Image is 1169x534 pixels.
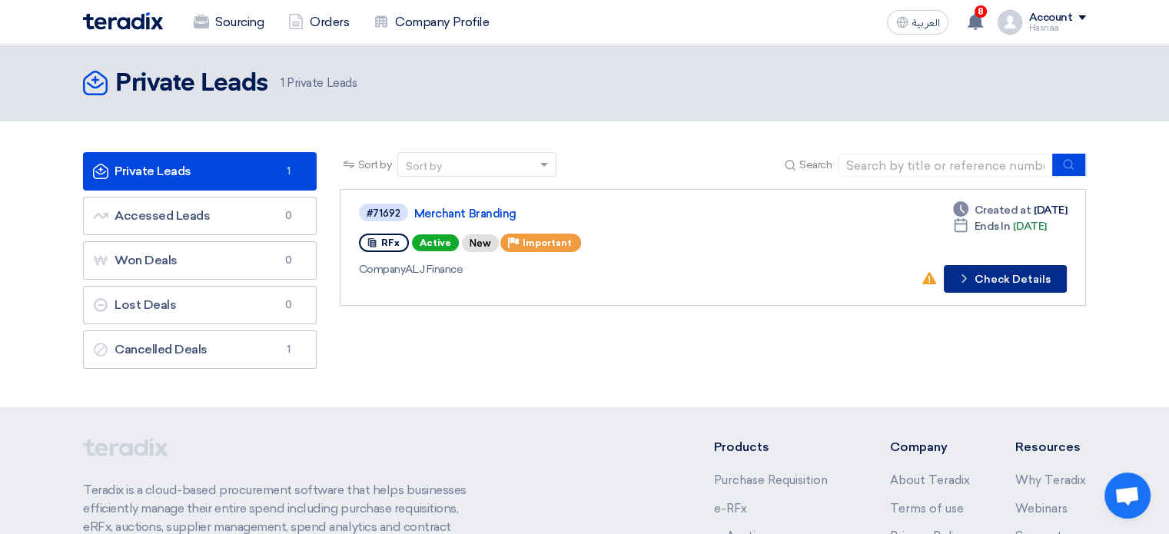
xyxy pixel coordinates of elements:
span: Important [523,237,572,248]
span: Ends In [975,218,1011,234]
div: [DATE] [953,202,1067,218]
span: Created at [975,202,1031,218]
a: Private Leads1 [83,152,317,191]
span: Sort by [358,157,392,173]
span: Active [412,234,459,251]
li: Company [889,438,969,456]
a: Terms of use [889,502,963,516]
span: 0 [279,253,297,268]
a: Why Teradix [1015,473,1086,487]
div: Account [1028,12,1072,25]
span: Private Leads [281,75,357,92]
span: العربية [912,18,939,28]
a: Webinars [1015,502,1068,516]
input: Search by title or reference number [838,154,1053,177]
a: Won Deals0 [83,241,317,280]
div: #71692 [367,208,400,218]
a: Cancelled Deals1 [83,330,317,369]
div: Sort by [406,158,442,174]
li: Resources [1015,438,1086,456]
a: Company Profile [361,5,501,39]
span: Search [799,157,832,173]
span: 1 [281,76,284,90]
div: New [462,234,499,252]
span: RFx [381,237,400,248]
h2: Private Leads [115,68,268,99]
div: Hasnaa [1028,24,1086,32]
a: Merchant Branding [414,207,799,221]
a: e-RFx [714,502,747,516]
a: Sourcing [181,5,276,39]
img: Teradix logo [83,12,163,30]
span: 1 [279,342,297,357]
a: Orders [276,5,361,39]
span: 0 [279,208,297,224]
span: Company [359,263,406,276]
button: العربية [887,10,948,35]
a: About Teradix [889,473,969,487]
li: Products [714,438,844,456]
a: Lost Deals0 [83,286,317,324]
a: Purchase Requisition [714,473,828,487]
span: 0 [279,297,297,313]
a: Accessed Leads0 [83,197,317,235]
button: Check Details [944,265,1067,293]
div: [DATE] [953,218,1047,234]
img: profile_test.png [998,10,1022,35]
div: ALJ Finance [359,261,802,277]
span: 8 [975,5,987,18]
div: Open chat [1104,473,1151,519]
span: 1 [279,164,297,179]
